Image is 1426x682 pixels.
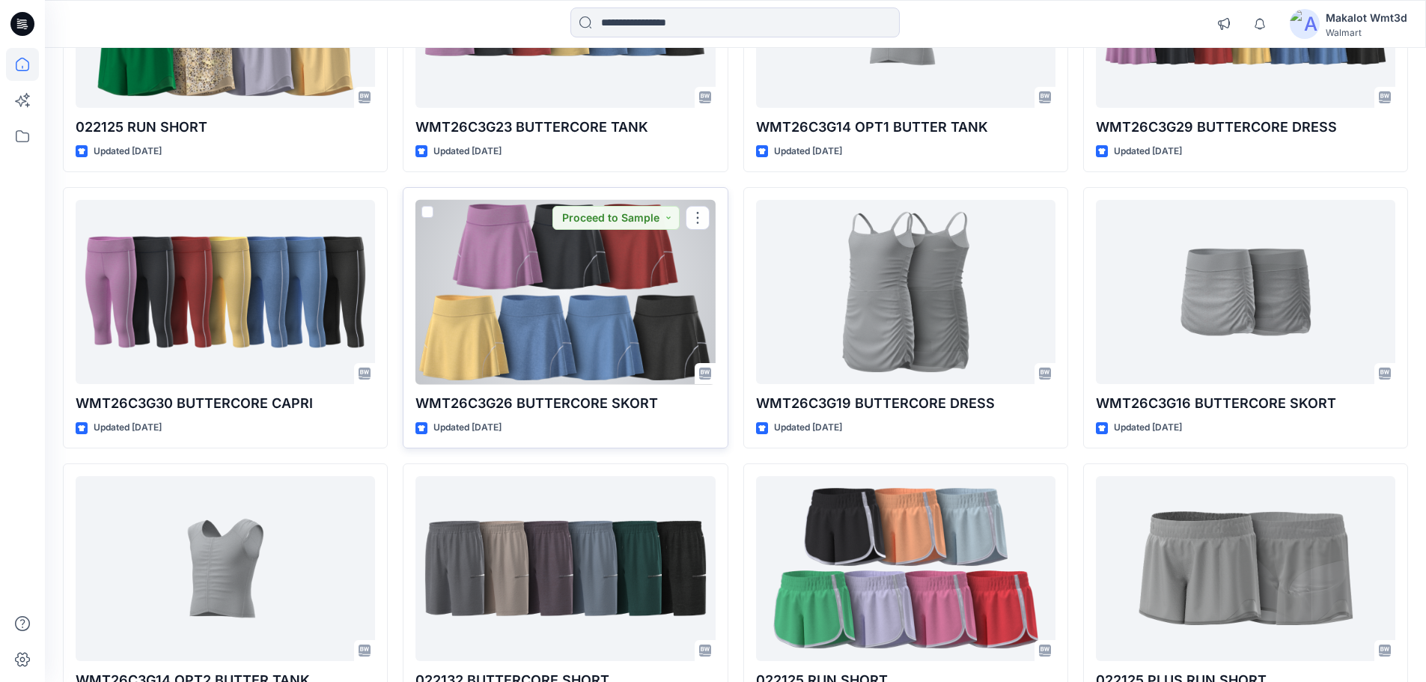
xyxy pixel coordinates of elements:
p: WMT26C3G14 OPT1 BUTTER TANK [756,117,1055,138]
p: Updated [DATE] [1114,420,1182,436]
a: 022125 PLUS RUN SHORT [1096,476,1395,661]
p: Updated [DATE] [94,144,162,159]
p: WMT26C3G23 BUTTERCORE TANK [415,117,715,138]
a: WMT26C3G19 BUTTERCORE DRESS [756,200,1055,385]
p: WMT26C3G26 BUTTERCORE SKORT [415,393,715,414]
p: Updated [DATE] [433,144,502,159]
p: Updated [DATE] [1114,144,1182,159]
p: WMT26C3G30 BUTTERCORE CAPRI [76,393,375,414]
a: 022125 RUN SHORT [756,476,1055,661]
p: WMT26C3G16 BUTTERCORE SKORT [1096,393,1395,414]
a: WMT26C3G14 OPT2 BUTTER TANK [76,476,375,661]
a: WMT26C3G16 BUTTERCORE SKORT [1096,200,1395,385]
a: WMT26C3G30 BUTTERCORE CAPRI [76,200,375,385]
img: avatar [1290,9,1320,39]
p: WMT26C3G29 BUTTERCORE DRESS [1096,117,1395,138]
p: 022125 RUN SHORT [76,117,375,138]
p: Updated [DATE] [94,420,162,436]
a: WMT26C3G26 BUTTERCORE SKORT [415,200,715,385]
div: Walmart [1326,27,1407,38]
p: Updated [DATE] [433,420,502,436]
div: Makalot Wmt3d [1326,9,1407,27]
p: WMT26C3G19 BUTTERCORE DRESS [756,393,1055,414]
a: 022132 BUTTERCORE SHORT [415,476,715,661]
p: Updated [DATE] [774,144,842,159]
p: Updated [DATE] [774,420,842,436]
